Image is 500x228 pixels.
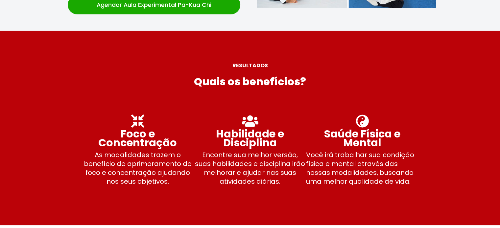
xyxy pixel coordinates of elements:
[306,151,418,186] p: Você irá trabalhar sua condição física e mental através das nossas modalidades, buscando uma melh...
[216,126,284,150] strong: Habilidade e Disciplina
[98,126,177,150] strong: Foco e Concentração
[324,126,400,150] strong: Saúde Física e Mental
[194,151,306,186] p: Encontre sua melhor versão, suas habilidades e disciplina irão melhorar e ajudar nas suas ativida...
[82,151,194,186] p: As modalidades trazem o benefício de aprimoramento do foco e concentração ajudando nos seus objet...
[232,62,268,69] strong: RESULTADOS
[3,73,498,90] h2: Quais os benefícios?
